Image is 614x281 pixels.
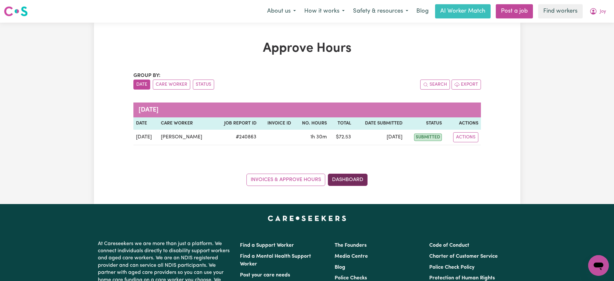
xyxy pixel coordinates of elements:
[158,130,214,145] td: [PERSON_NAME]
[240,254,311,267] a: Find a Mental Health Support Worker
[420,80,450,90] button: Search
[354,117,405,130] th: Date Submitted
[259,117,294,130] th: Invoice ID
[335,265,345,270] a: Blog
[496,4,533,18] a: Post a job
[452,80,481,90] button: Export
[585,5,610,18] button: My Account
[429,276,495,281] a: Protection of Human Rights
[444,117,481,130] th: Actions
[310,135,327,140] span: 1 hour 30 minutes
[214,117,259,130] th: Job Report ID
[158,117,214,130] th: Care worker
[246,174,325,186] a: Invoices & Approve Hours
[354,130,405,145] td: [DATE]
[412,4,432,18] a: Blog
[133,73,161,78] span: Group by:
[300,5,349,18] button: How it works
[294,117,329,130] th: No. Hours
[240,243,294,248] a: Find a Support Worker
[263,5,300,18] button: About us
[329,117,354,130] th: Total
[414,134,442,141] span: submitted
[588,255,609,276] iframe: Button to launch messaging window
[4,5,28,17] img: Careseekers logo
[335,276,367,281] a: Police Checks
[335,243,367,248] a: The Founders
[453,132,478,142] button: Actions
[429,265,474,270] a: Police Check Policy
[4,4,28,19] a: Careseekers logo
[329,130,354,145] td: $ 72.53
[240,273,290,278] a: Post your care needs
[405,117,444,130] th: Status
[349,5,412,18] button: Safety & resources
[133,41,481,56] h1: Approve Hours
[328,174,368,186] a: Dashboard
[153,80,190,90] button: sort invoices by care worker
[268,216,346,221] a: Careseekers home page
[133,117,159,130] th: Date
[429,254,498,259] a: Charter of Customer Service
[133,130,159,145] td: [DATE]
[133,103,481,117] caption: [DATE]
[193,80,214,90] button: sort invoices by paid status
[214,130,259,145] td: # 240863
[435,4,491,18] a: AI Worker Match
[600,8,606,15] span: Joy
[335,254,368,259] a: Media Centre
[429,243,469,248] a: Code of Conduct
[538,4,583,18] a: Find workers
[133,80,150,90] button: sort invoices by date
